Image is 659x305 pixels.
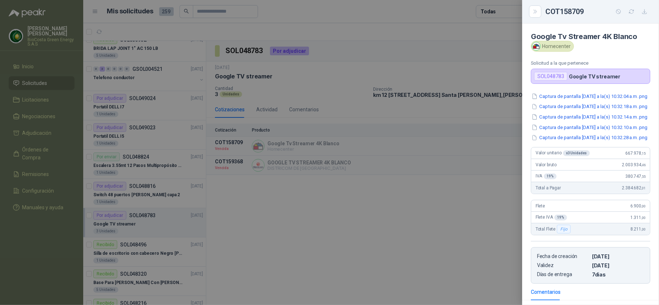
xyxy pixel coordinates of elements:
p: Google TV streamer [569,73,620,80]
span: ,46 [641,163,646,167]
div: Comentarios [531,288,561,296]
div: 19 % [544,173,557,179]
h4: Google Tv Streamer 4K Blanco [531,32,650,41]
div: COT158709 [545,6,650,17]
button: Captura de pantalla [DATE] a la(s) 10.32.10 a.m..png [531,124,648,131]
span: 8.211 [630,227,646,232]
span: 1.311 [630,215,646,220]
button: Captura de pantalla [DATE] a la(s) 10.32.18 a.m..png [531,103,648,111]
div: 19 % [554,215,567,220]
div: Homecenter [531,41,574,52]
button: Captura de pantalla [DATE] a la(s) 10.32.04 a.m..png [531,93,648,100]
span: 380.747 [625,174,646,179]
button: Close [531,7,540,16]
span: ,01 [641,186,646,190]
span: 667.978 [625,151,646,156]
span: IVA [536,173,557,179]
p: [DATE] [592,253,644,259]
button: Captura de pantalla [DATE] a la(s) 10.32.14 a.m..png [531,113,648,121]
span: Flete [536,203,545,209]
span: Total a Pagar [536,185,561,190]
p: Fecha de creación [537,253,589,259]
span: Flete IVA [536,215,567,220]
span: Total Flete [536,225,572,233]
span: 2.384.682 [622,185,646,190]
div: x 3 Unidades [563,150,590,156]
span: ,00 [641,227,646,231]
p: Días de entrega [537,271,589,278]
span: Valor bruto [536,162,557,167]
span: ,00 [641,204,646,208]
span: Valor unitario [536,150,590,156]
img: Company Logo [532,42,540,50]
div: SOL048783 [534,72,567,81]
span: ,55 [641,175,646,179]
span: ,15 [641,151,646,155]
span: 6.900 [630,203,646,209]
p: Validez [537,262,589,269]
p: 7 dias [592,271,644,278]
span: 2.003.934 [622,162,646,167]
p: Solicitud a la que pertenece [531,60,650,66]
div: Fijo [557,225,570,233]
p: [DATE] [592,262,644,269]
span: ,00 [641,216,646,220]
button: Captura de pantalla [DATE] a la(s) 10.32.28 a.m..png [531,134,648,142]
